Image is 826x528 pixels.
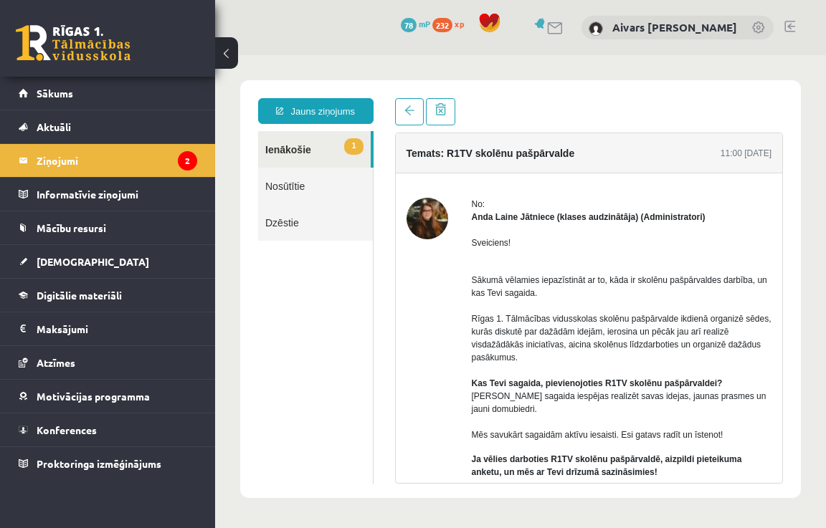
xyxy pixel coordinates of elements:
p: Sveiciens! [257,181,557,194]
span: Atzīmes [37,356,75,369]
a: Sākums [19,77,197,110]
a: [DEMOGRAPHIC_DATA] [19,245,197,278]
span: Digitālie materiāli [37,289,122,302]
a: 78 mP [401,18,430,29]
a: 232 xp [432,18,471,29]
a: Rīgas 1. Tālmācības vidusskola [16,25,130,61]
div: No: [257,143,557,155]
a: Konferences [19,413,197,446]
a: Motivācijas programma [19,380,197,413]
span: 232 [432,18,452,32]
a: Ziņojumi2 [19,144,197,177]
a: Aivars [PERSON_NAME] [612,20,737,34]
a: Jauns ziņojums [43,43,158,69]
i: 2 [178,151,197,171]
img: Anda Laine Jātniece (klases audzinātāja) [191,143,233,184]
a: Atzīmes [19,346,197,379]
span: mP [419,18,430,29]
a: Aktuāli [19,110,197,143]
h4: Temats: R1TV skolēnu pašpārvalde [191,92,360,104]
div: 11:00 [DATE] [505,92,556,105]
a: 1Ienākošie [43,76,156,112]
strong: Anda Laine Jātniece (klases audzinātāja) (Administratori) [257,157,490,167]
img: Aivars Jānis Tebernieks [589,21,603,36]
span: 78 [401,18,417,32]
span: Mācību resursi [37,221,106,234]
a: Nosūtītie [43,112,158,149]
a: Digitālie materiāli [19,279,197,312]
span: [DEMOGRAPHIC_DATA] [37,255,149,268]
span: Konferences [37,423,97,436]
legend: Maksājumi [37,312,197,345]
a: Informatīvie ziņojumi [19,178,197,211]
span: Aktuāli [37,120,71,133]
legend: Ziņojumi [37,144,197,177]
a: Maksājumi [19,312,197,345]
strong: Kas Tevi sagaida, pievienojoties R1TV skolēnu pašpārvaldei? [257,323,508,333]
p: Sākumā vēlamies iepazīstināt ar to, kāda ir skolēnu pašpārvaldes darbība, un kas Tevi sagaida. Rī... [257,206,557,386]
span: 1 [129,83,148,100]
b: Ja vēlies darboties R1TV skolēnu pašpārvaldē, aizpildi pieteikuma anketu, un mēs ar Tevi drīzumā ... [257,399,527,422]
a: Proktoringa izmēģinājums [19,447,197,480]
span: Motivācijas programma [37,390,150,403]
a: Dzēstie [43,149,158,186]
legend: Informatīvie ziņojumi [37,178,197,211]
span: Proktoringa izmēģinājums [37,457,161,470]
span: xp [455,18,464,29]
a: Mācību resursi [19,211,197,244]
span: Sākums [37,87,73,100]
